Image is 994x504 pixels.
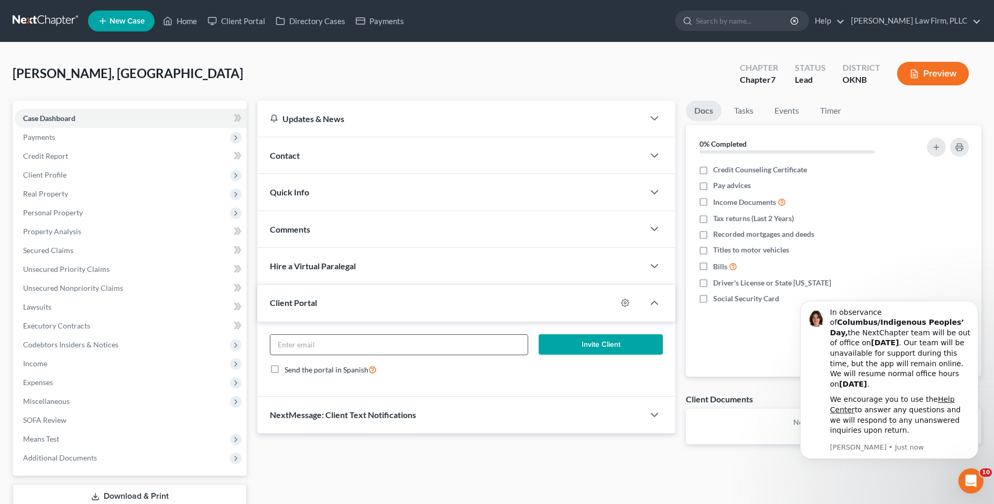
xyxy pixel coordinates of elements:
a: SOFA Review [15,411,247,430]
input: Enter email [270,335,528,355]
button: Invite Client [539,334,663,355]
a: Unsecured Nonpriority Claims [15,279,247,298]
input: Search by name... [696,11,792,30]
div: Chapter [740,74,778,86]
span: Personal Property [23,208,83,217]
a: Credit Report [15,147,247,166]
a: Executory Contracts [15,316,247,335]
div: Client Documents [686,393,753,404]
span: Pay advices [713,180,751,191]
a: Help [810,12,845,30]
div: Status [795,62,826,74]
span: Tax returns (Last 2 Years) [713,213,794,224]
span: Unsecured Nonpriority Claims [23,283,123,292]
a: Events [766,101,807,121]
div: OKNB [843,74,880,86]
span: Additional Documents [23,453,97,462]
a: Home [158,12,202,30]
button: Preview [897,62,969,85]
span: Client Portal [270,298,317,308]
span: New Case [110,17,145,25]
a: Unsecured Priority Claims [15,260,247,279]
span: 7 [771,74,775,84]
a: Case Dashboard [15,109,247,128]
span: Send the portal in Spanish [285,365,368,374]
a: [PERSON_NAME] Law Firm, PLLC [846,12,981,30]
div: Updates & News [270,113,631,124]
a: Secured Claims [15,241,247,260]
a: Property Analysis [15,222,247,241]
span: Lawsuits [23,302,51,311]
div: District [843,62,880,74]
span: 10 [980,468,992,477]
a: Directory Cases [270,12,351,30]
span: Secured Claims [23,246,73,255]
a: Docs [686,101,722,121]
span: Quick Info [270,187,309,197]
span: Comments [270,224,310,234]
iframe: Intercom notifications message [784,298,994,499]
span: Hire a Virtual Paralegal [270,261,356,271]
span: Credit Counseling Certificate [713,165,807,175]
span: Miscellaneous [23,397,70,406]
span: Means Test [23,434,59,443]
span: Property Analysis [23,227,81,236]
span: Codebtors Insiders & Notices [23,340,118,349]
span: Social Security Card [713,293,779,304]
span: Credit Report [23,151,68,160]
span: Unsecured Priority Claims [23,265,110,273]
div: Lead [795,74,826,86]
span: Executory Contracts [23,321,90,330]
span: Bills [713,261,727,272]
span: Contact [270,150,300,160]
span: NextMessage: Client Text Notifications [270,410,416,420]
span: [PERSON_NAME], [GEOGRAPHIC_DATA] [13,65,243,81]
span: SOFA Review [23,415,67,424]
p: No client documents yet. [694,417,973,428]
a: Payments [351,12,409,30]
a: Lawsuits [15,298,247,316]
span: Driver's License or State [US_STATE] [713,278,831,288]
a: Tasks [726,101,762,121]
strong: 0% Completed [700,139,747,148]
span: Recorded mortgages and deeds [713,229,814,239]
span: Real Property [23,189,68,198]
iframe: Intercom live chat [958,468,984,494]
span: Income [23,359,47,368]
span: Payments [23,133,55,141]
span: Income Documents [713,197,776,207]
a: Client Portal [202,12,270,30]
span: Client Profile [23,170,67,179]
span: Titles to motor vehicles [713,245,789,255]
a: Timer [812,101,849,121]
div: Chapter [740,62,778,74]
span: Case Dashboard [23,114,75,123]
span: Expenses [23,378,53,387]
